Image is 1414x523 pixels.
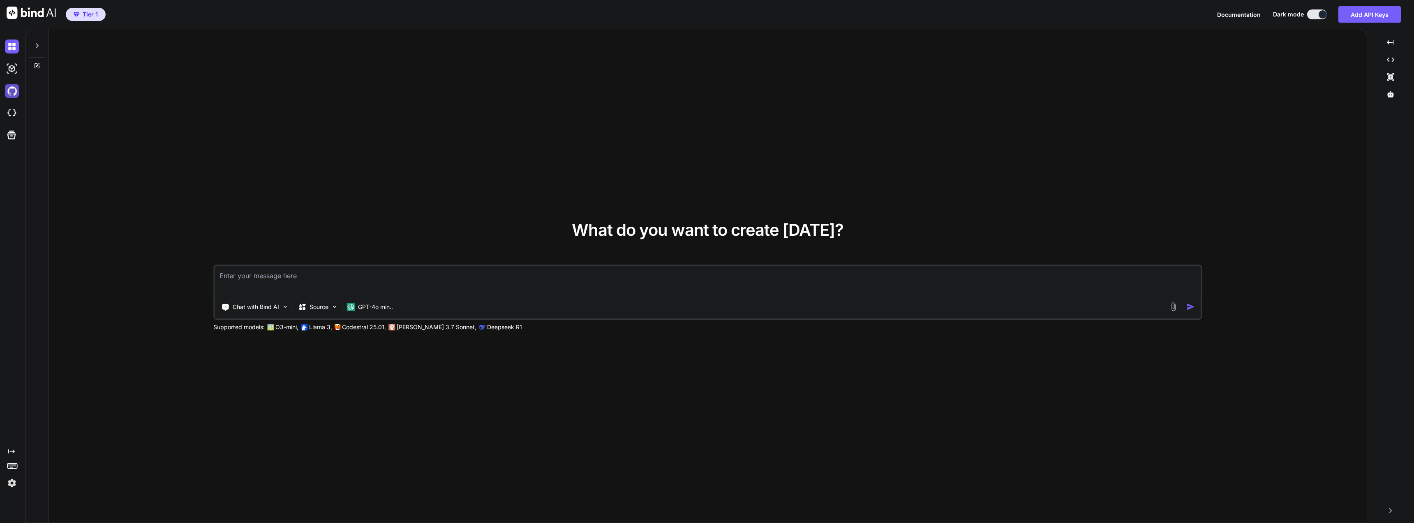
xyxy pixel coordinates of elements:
[213,323,265,331] p: Supported models:
[233,303,279,311] p: Chat with Bind AI
[1217,10,1261,19] button: Documentation
[5,106,19,120] img: cloudideIcon
[5,40,19,53] img: darkChat
[275,323,298,331] p: O3-mini,
[487,323,522,331] p: Deepseek R1
[331,303,338,310] img: Pick Models
[347,303,355,311] img: GPT-4o mini
[301,324,307,330] img: Llama2
[310,303,328,311] p: Source
[1169,302,1178,311] img: attachment
[5,62,19,76] img: darkAi-studio
[358,303,393,311] p: GPT-4o min..
[66,8,106,21] button: premiumTier 1
[1217,11,1261,18] span: Documentation
[397,323,476,331] p: [PERSON_NAME] 3.7 Sonnet,
[83,10,98,19] span: Tier 1
[7,7,56,19] img: Bind AI
[479,324,485,330] img: claude
[5,84,19,98] img: githubDark
[267,324,274,330] img: GPT-4
[74,12,79,17] img: premium
[1338,6,1401,23] button: Add API Keys
[5,476,19,490] img: settings
[342,323,386,331] p: Codestral 25.01,
[1186,302,1195,311] img: icon
[1273,10,1304,19] span: Dark mode
[388,324,395,330] img: claude
[572,220,843,240] span: What do you want to create [DATE]?
[309,323,332,331] p: Llama 3,
[282,303,289,310] img: Pick Tools
[335,324,340,330] img: Mistral-AI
